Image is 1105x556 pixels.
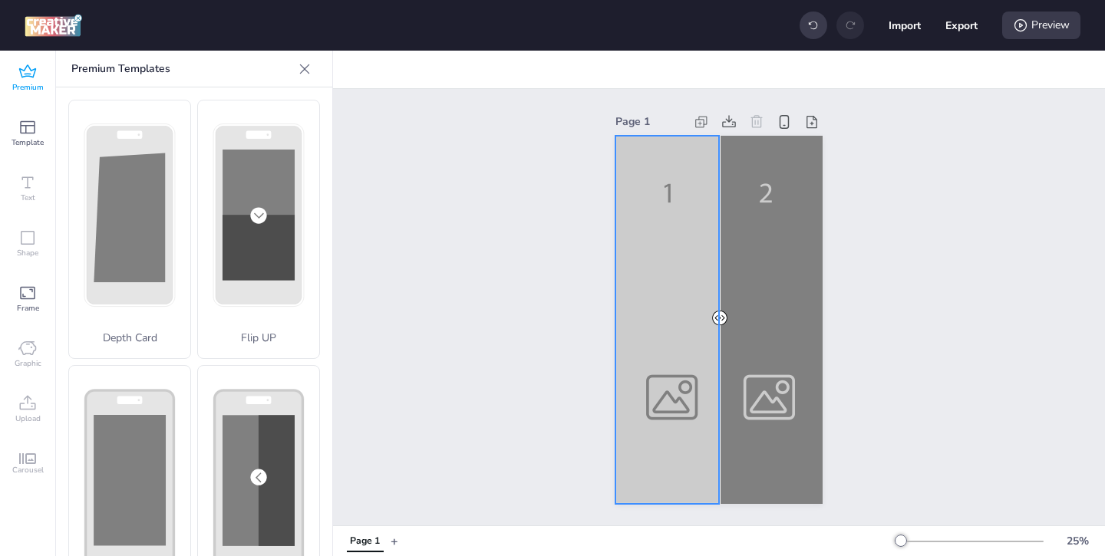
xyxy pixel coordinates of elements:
img: logo Creative Maker [25,14,82,37]
button: Import [889,9,921,41]
span: Shape [17,247,38,259]
div: Preview [1002,12,1080,39]
span: Frame [17,302,39,314]
div: Tabs [339,528,391,554]
div: 25 % [1059,533,1096,549]
div: Page 1 [350,535,380,548]
p: Premium Templates [71,51,292,87]
span: Template [12,137,44,149]
button: Export [945,9,978,41]
button: + [391,528,398,554]
div: Page 1 [615,114,684,130]
span: Premium [12,81,44,94]
p: Depth Card [69,330,190,346]
span: Graphic [15,357,41,370]
span: Upload [15,413,41,425]
p: Flip UP [198,330,319,346]
span: Text [21,192,35,204]
span: Carousel [12,464,44,476]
